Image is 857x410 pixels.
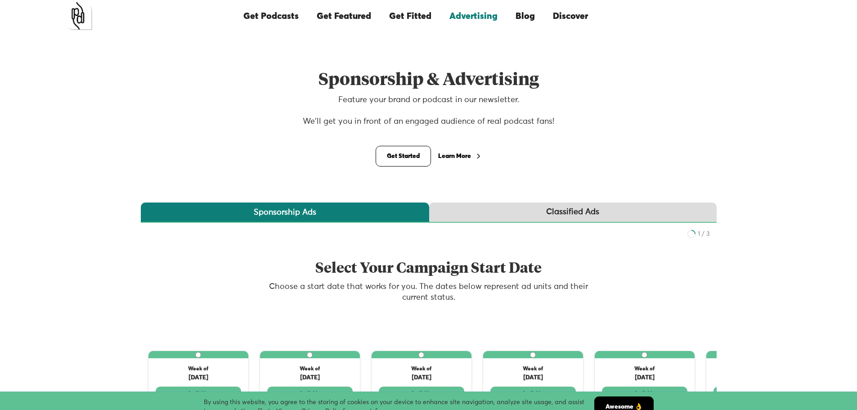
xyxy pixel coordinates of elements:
a: Get Podcasts [234,1,308,32]
div: Classified Ads [546,207,599,218]
h2: Select Your Campaign Start Date [256,261,601,277]
a: Blog [507,1,544,32]
div: Sponsorship Ads [254,207,316,218]
a: Get Started [376,146,431,167]
a: Get Featured [308,1,380,32]
a: Discover [544,1,597,32]
p: Feature your brand or podcast in our newsletter. We'll get you in front of an engaged audience of... [256,95,601,141]
div: Learn More [438,153,471,159]
h1: Sponsorship & Advertising [256,70,601,90]
a: Advertising [440,1,507,32]
a: Get Fitted [380,1,440,32]
p: Choose a start date that works for you. The dates below represent ad units and their current status. [256,281,601,303]
div: 1 / 3 [698,230,710,239]
a: home [64,2,92,30]
a: Learn More [438,151,482,162]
